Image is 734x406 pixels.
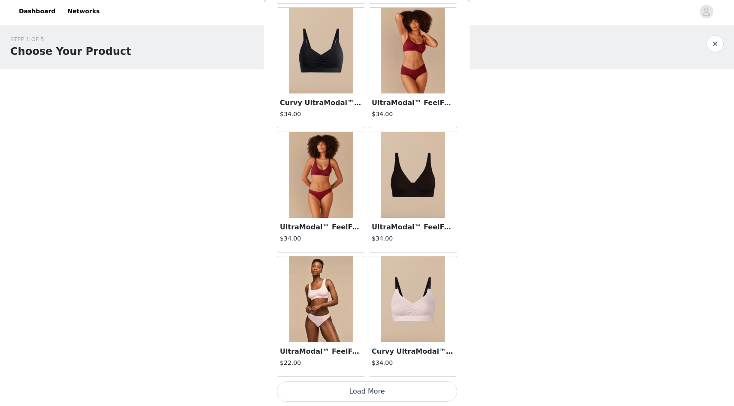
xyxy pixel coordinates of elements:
[372,358,454,367] h4: $34.00
[702,5,710,18] div: avatar
[10,35,131,44] div: STEP 1 OF 5
[289,132,353,218] img: UltraModal™ FeelFree Longline Bralette | Cabernet
[10,44,131,59] h1: Choose Your Product
[372,98,454,108] h3: UltraModal™ FeelFree Ruched Bralette | Cabernet/Cabernet
[381,256,445,342] img: Curvy UltraModal™ FeelFree Ruched Bralette | Peony
[277,381,457,402] button: Load More
[62,2,105,21] a: Networks
[14,2,61,21] a: Dashboard
[280,98,362,108] h3: Curvy UltraModal™ FeelFree Ruched Bralette | Black
[280,222,362,232] h3: UltraModal™ FeelFree Longline Bralette | Cabernet
[280,346,362,357] h3: UltraModal™ FeelFree Thong | Peony
[372,346,454,357] h3: Curvy UltraModal™ FeelFree Ruched Bralette | Peony
[280,234,362,243] h4: $34.00
[381,8,445,93] img: UltraModal™ FeelFree Ruched Bralette | Cabernet/Cabernet
[381,132,445,218] img: UltraModal™ FeelFree Longline Bralette | Black
[372,110,454,119] h4: $34.00
[289,256,353,342] img: UltraModal™ FeelFree Thong | Peony
[372,222,454,232] h3: UltraModal™ FeelFree Longline Bralette | Black
[372,234,454,243] h4: $34.00
[280,110,362,119] h4: $34.00
[289,8,353,93] img: Curvy UltraModal™ FeelFree Ruched Bralette | Black
[280,358,362,367] h4: $22.00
